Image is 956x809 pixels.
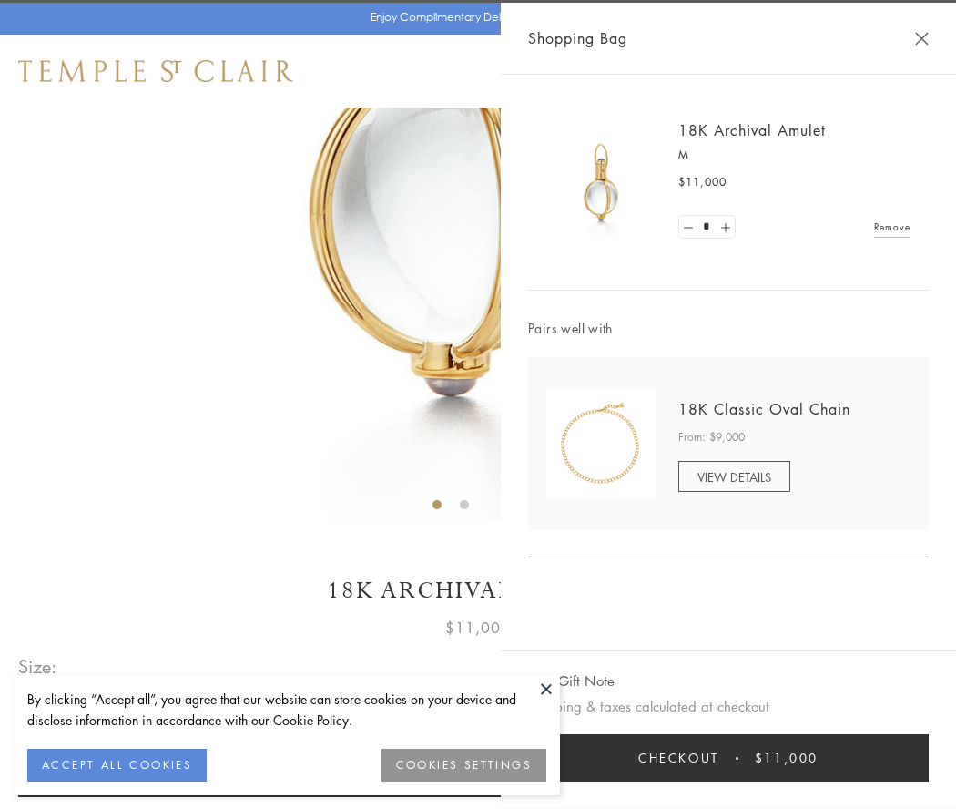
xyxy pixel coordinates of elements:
[546,389,656,498] img: N88865-OV18
[528,734,929,782] button: Checkout $11,000
[528,670,615,692] button: Add Gift Note
[27,689,546,731] div: By clicking “Accept all”, you agree that our website can store cookies on your device and disclos...
[638,748,719,768] span: Checkout
[697,468,771,486] span: VIEW DETAILS
[27,749,207,782] button: ACCEPT ALL COOKIES
[445,616,511,640] span: $11,000
[874,217,910,237] a: Remove
[678,146,910,164] p: M
[18,60,293,82] img: Temple St. Clair
[18,575,938,607] h1: 18K Archival Amulet
[915,32,929,46] button: Close Shopping Bag
[678,120,826,140] a: 18K Archival Amulet
[678,461,790,492] a: VIEW DETAILS
[528,318,929,339] span: Pairs well with
[716,216,734,239] a: Set quantity to 2
[528,695,929,718] p: Shipping & taxes calculated at checkout
[679,216,697,239] a: Set quantity to 0
[18,651,58,681] span: Size:
[678,399,850,419] a: 18K Classic Oval Chain
[381,749,546,782] button: COOKIES SETTINGS
[546,128,656,237] img: 18K Archival Amulet
[678,428,745,446] span: From: $9,000
[528,26,627,50] span: Shopping Bag
[371,8,577,26] p: Enjoy Complimentary Delivery & Returns
[678,173,727,191] span: $11,000
[755,748,819,768] span: $11,000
